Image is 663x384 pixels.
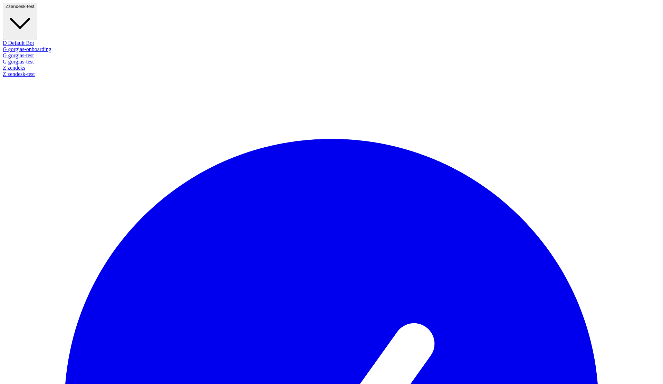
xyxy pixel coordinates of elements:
[3,40,660,46] div: Default Bot
[3,40,7,46] span: D
[3,59,7,65] span: G
[8,4,35,9] span: zendesk-test
[3,46,660,52] div: gorgias-onboarding
[3,59,660,65] div: gorgias-test
[3,65,660,71] div: zendeks
[3,46,7,52] span: G
[6,4,8,9] span: Z
[3,52,7,58] span: G
[3,52,660,59] div: gorgias-test
[3,71,6,77] span: Z
[3,65,6,71] span: Z
[3,71,660,77] div: zendesk-test
[3,3,37,40] button: Zzendesk-test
